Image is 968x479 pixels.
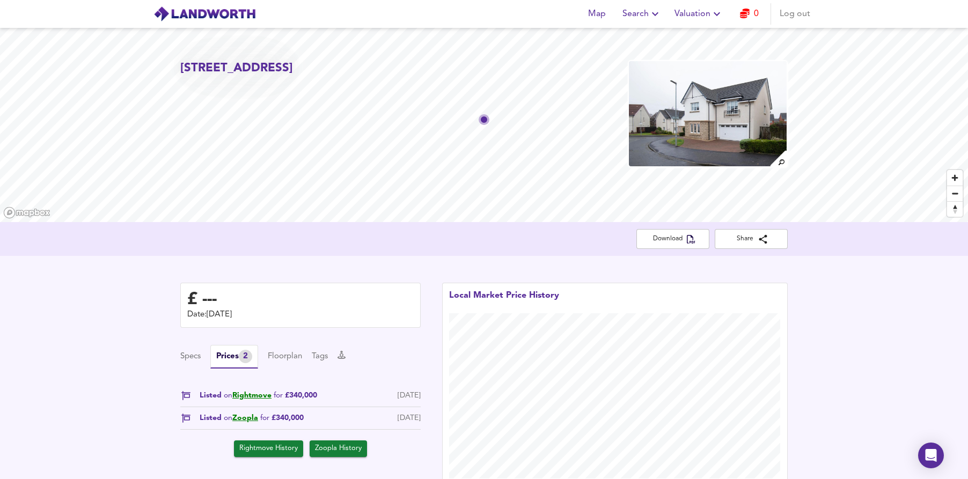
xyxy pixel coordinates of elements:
a: Rightmove [232,392,272,399]
div: Open Intercom Messenger [918,443,944,468]
span: Valuation [674,6,723,21]
div: [DATE] [398,390,421,401]
span: Zoopla History [315,443,362,455]
button: Search [618,3,666,25]
span: Listed £340,000 [200,390,317,401]
button: Valuation [670,3,728,25]
button: Rightmove History [234,440,303,457]
a: Zoopla [232,414,258,422]
button: Specs [180,351,201,363]
a: 0 [740,6,759,21]
button: Reset bearing to north [947,201,963,217]
button: Download [636,229,709,249]
button: Zoom in [947,170,963,186]
span: Reset bearing to north [947,202,963,217]
button: Log out [775,3,815,25]
button: Share [715,229,788,249]
span: Share [723,233,779,245]
button: Zoopla History [310,440,367,457]
h2: [STREET_ADDRESS] [180,60,293,77]
span: for [260,414,269,422]
div: Local Market Price History [449,290,559,313]
span: for [274,392,283,399]
img: property [628,60,788,167]
img: logo [153,6,256,22]
span: Map [584,6,610,21]
span: Download [645,233,701,245]
span: Rightmove History [239,443,298,455]
img: search [769,149,788,168]
button: 0 [732,3,766,25]
a: Mapbox homepage [3,207,50,219]
span: Search [622,6,662,21]
button: Floorplan [268,351,302,363]
div: 2 [239,350,252,363]
div: Prices [216,350,252,363]
button: Prices2 [210,345,258,369]
button: Zoom out [947,186,963,201]
div: £ --- [187,290,217,308]
span: Listed £340,000 [200,412,304,424]
button: Tags [312,351,328,363]
div: Date: [DATE] [187,309,414,321]
span: on [224,414,232,422]
div: [DATE] [398,412,421,424]
span: on [224,392,232,399]
span: Log out [780,6,810,21]
button: Map [580,3,614,25]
